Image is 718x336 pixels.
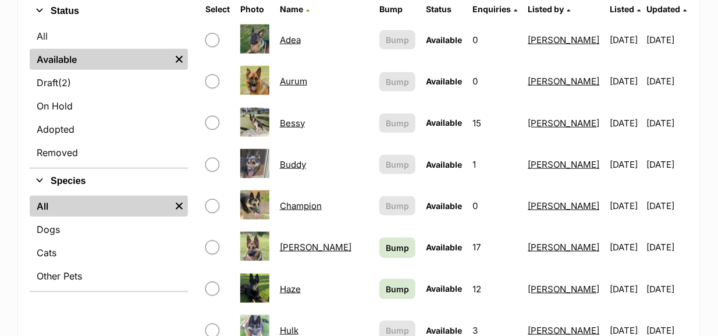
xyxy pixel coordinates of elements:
[379,155,415,174] button: Bump
[386,158,409,171] span: Bump
[647,20,687,60] td: [DATE]
[30,23,188,168] div: Status
[606,61,646,101] td: [DATE]
[647,269,687,309] td: [DATE]
[647,144,687,185] td: [DATE]
[280,76,307,87] a: Aurum
[528,284,600,295] a: [PERSON_NAME]
[386,283,409,295] span: Bump
[528,118,600,129] a: [PERSON_NAME]
[528,325,600,336] a: [PERSON_NAME]
[30,219,188,240] a: Dogs
[528,4,571,14] a: Listed by
[379,279,415,299] a: Bump
[468,227,522,267] td: 17
[606,186,646,226] td: [DATE]
[280,325,298,336] a: Hulk
[468,61,522,101] td: 0
[379,238,415,258] a: Bump
[379,30,415,49] button: Bump
[426,35,462,45] span: Available
[386,242,409,254] span: Bump
[280,4,310,14] a: Name
[528,4,564,14] span: Listed by
[647,4,687,14] a: Updated
[170,49,188,70] a: Remove filter
[30,26,188,47] a: All
[30,72,188,93] a: Draft
[426,118,462,128] span: Available
[30,242,188,263] a: Cats
[30,174,188,189] button: Species
[472,4,511,14] span: translation missing: en.admin.listings.index.attributes.enquiries
[606,269,646,309] td: [DATE]
[30,96,188,116] a: On Hold
[426,326,462,335] span: Available
[58,76,71,90] span: (2)
[30,142,188,163] a: Removed
[610,4,635,14] span: Listed
[606,20,646,60] td: [DATE]
[386,200,409,212] span: Bump
[170,196,188,217] a: Remove filter
[647,61,687,101] td: [DATE]
[379,196,415,215] button: Bump
[472,4,517,14] a: Enquiries
[386,34,409,46] span: Bump
[280,242,351,253] a: [PERSON_NAME]
[426,201,462,211] span: Available
[386,76,409,88] span: Bump
[528,200,600,211] a: [PERSON_NAME]
[647,227,687,267] td: [DATE]
[528,159,600,170] a: [PERSON_NAME]
[647,4,681,14] span: Updated
[379,72,415,91] button: Bump
[528,242,600,253] a: [PERSON_NAME]
[468,269,522,309] td: 12
[468,103,522,143] td: 15
[379,114,415,133] button: Bump
[30,266,188,287] a: Other Pets
[426,160,462,169] span: Available
[606,227,646,267] td: [DATE]
[528,34,600,45] a: [PERSON_NAME]
[280,4,303,14] span: Name
[468,20,522,60] td: 0
[30,196,170,217] a: All
[280,200,322,211] a: Champion
[647,186,687,226] td: [DATE]
[426,284,462,293] span: Available
[468,144,522,185] td: 1
[280,284,301,295] a: Haze
[30,49,170,70] a: Available
[280,118,305,129] a: Bessy
[610,4,641,14] a: Listed
[426,76,462,86] span: Available
[647,103,687,143] td: [DATE]
[30,3,188,19] button: Status
[30,119,188,140] a: Adopted
[280,159,306,170] a: Buddy
[280,34,301,45] a: Adea
[606,103,646,143] td: [DATE]
[468,186,522,226] td: 0
[426,242,462,252] span: Available
[30,193,188,291] div: Species
[528,76,600,87] a: [PERSON_NAME]
[606,144,646,185] td: [DATE]
[386,117,409,129] span: Bump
